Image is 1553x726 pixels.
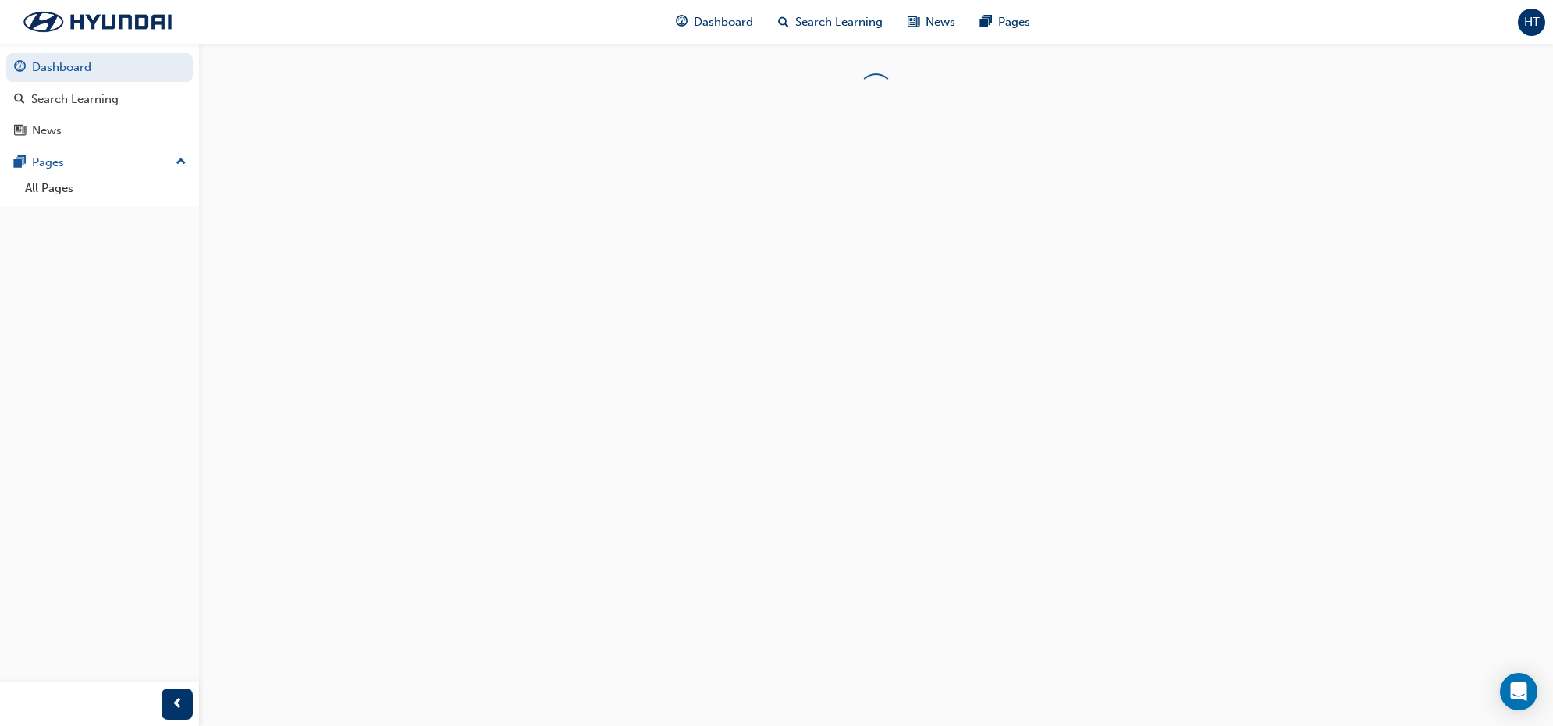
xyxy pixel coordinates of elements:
[176,152,187,173] span: up-icon
[778,12,789,32] span: search-icon
[1518,9,1545,36] button: HT
[980,12,992,32] span: pages-icon
[19,176,193,201] a: All Pages
[895,6,968,38] a: news-iconNews
[795,13,883,31] span: Search Learning
[6,148,193,177] button: Pages
[676,12,688,32] span: guage-icon
[14,124,26,138] span: news-icon
[6,53,193,82] a: Dashboard
[14,93,25,107] span: search-icon
[14,156,26,170] span: pages-icon
[1500,673,1537,710] div: Open Intercom Messenger
[172,695,183,714] span: prev-icon
[908,12,919,32] span: news-icon
[1524,13,1540,31] span: HT
[6,50,193,148] button: DashboardSearch LearningNews
[32,154,64,172] div: Pages
[926,13,955,31] span: News
[6,116,193,145] a: News
[998,13,1030,31] span: Pages
[694,13,753,31] span: Dashboard
[8,5,187,38] img: Trak
[14,61,26,75] span: guage-icon
[968,6,1043,38] a: pages-iconPages
[766,6,895,38] a: search-iconSearch Learning
[31,91,119,109] div: Search Learning
[663,6,766,38] a: guage-iconDashboard
[32,122,62,140] div: News
[6,85,193,114] a: Search Learning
